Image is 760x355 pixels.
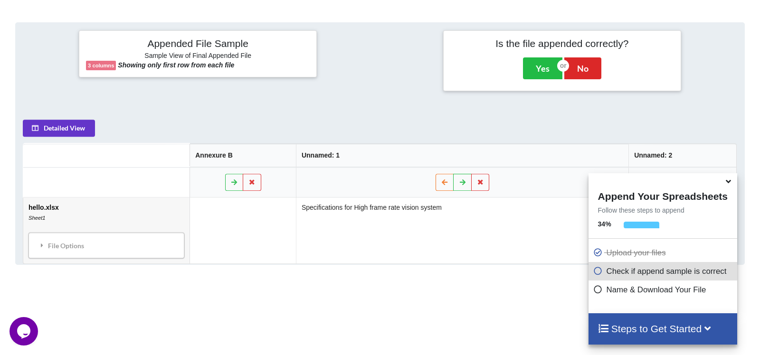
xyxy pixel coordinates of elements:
b: 34 % [598,220,611,228]
h4: Steps to Get Started [598,323,728,335]
td: hello.xlsx [23,198,190,264]
th: Unnamed: 1 [296,144,628,168]
h4: Appended File Sample [86,37,310,51]
h6: Sample View of Final Appended File [86,52,310,61]
p: Check if append sample is correct [593,265,735,277]
b: Showing only first row from each file [118,61,234,69]
button: No [564,57,601,79]
button: Detailed View [23,120,95,137]
iframe: chat widget [9,317,40,346]
p: Name & Download Your File [593,284,735,296]
button: Yes [523,57,562,79]
td: Specifications for High frame rate vision system [296,198,628,264]
h4: Is the file appended correctly? [450,37,674,49]
i: Sheet1 [28,215,45,221]
p: Follow these steps to append [589,206,737,215]
div: File Options [31,236,181,256]
th: Annexure B [190,144,296,168]
h4: Append Your Spreadsheets [589,188,737,202]
b: 3 columns [88,63,114,68]
p: Upload your files [593,247,735,259]
th: Unnamed: 2 [628,144,736,168]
